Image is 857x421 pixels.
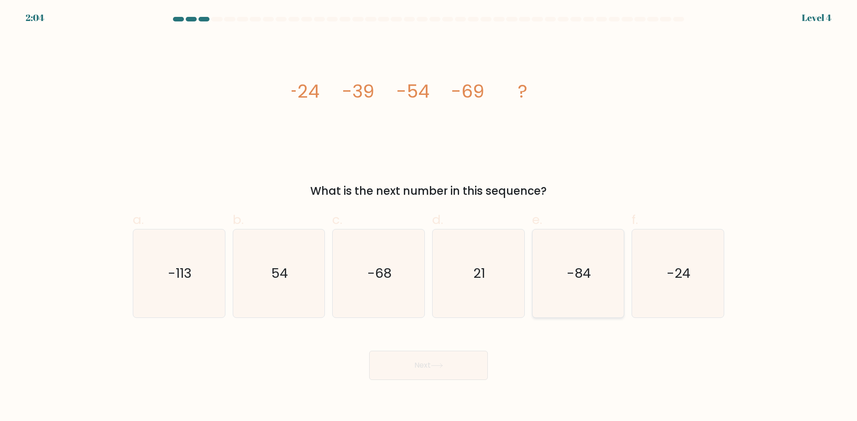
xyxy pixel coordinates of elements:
text: 21 [473,265,485,283]
span: b. [233,211,244,229]
tspan: ? [518,78,528,104]
span: d. [432,211,443,229]
text: -24 [667,265,691,283]
span: f. [632,211,638,229]
div: Level 4 [802,11,831,25]
tspan: -69 [451,78,484,104]
button: Next [369,351,488,380]
span: c. [332,211,342,229]
text: -113 [168,265,192,283]
text: -84 [567,265,591,283]
tspan: -54 [397,78,429,104]
text: 54 [271,265,288,283]
text: -68 [367,265,392,283]
div: What is the next number in this sequence? [138,183,719,199]
span: e. [532,211,542,229]
tspan: -39 [342,78,374,104]
tspan: -24 [287,78,319,104]
div: 2:04 [26,11,44,25]
span: a. [133,211,144,229]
